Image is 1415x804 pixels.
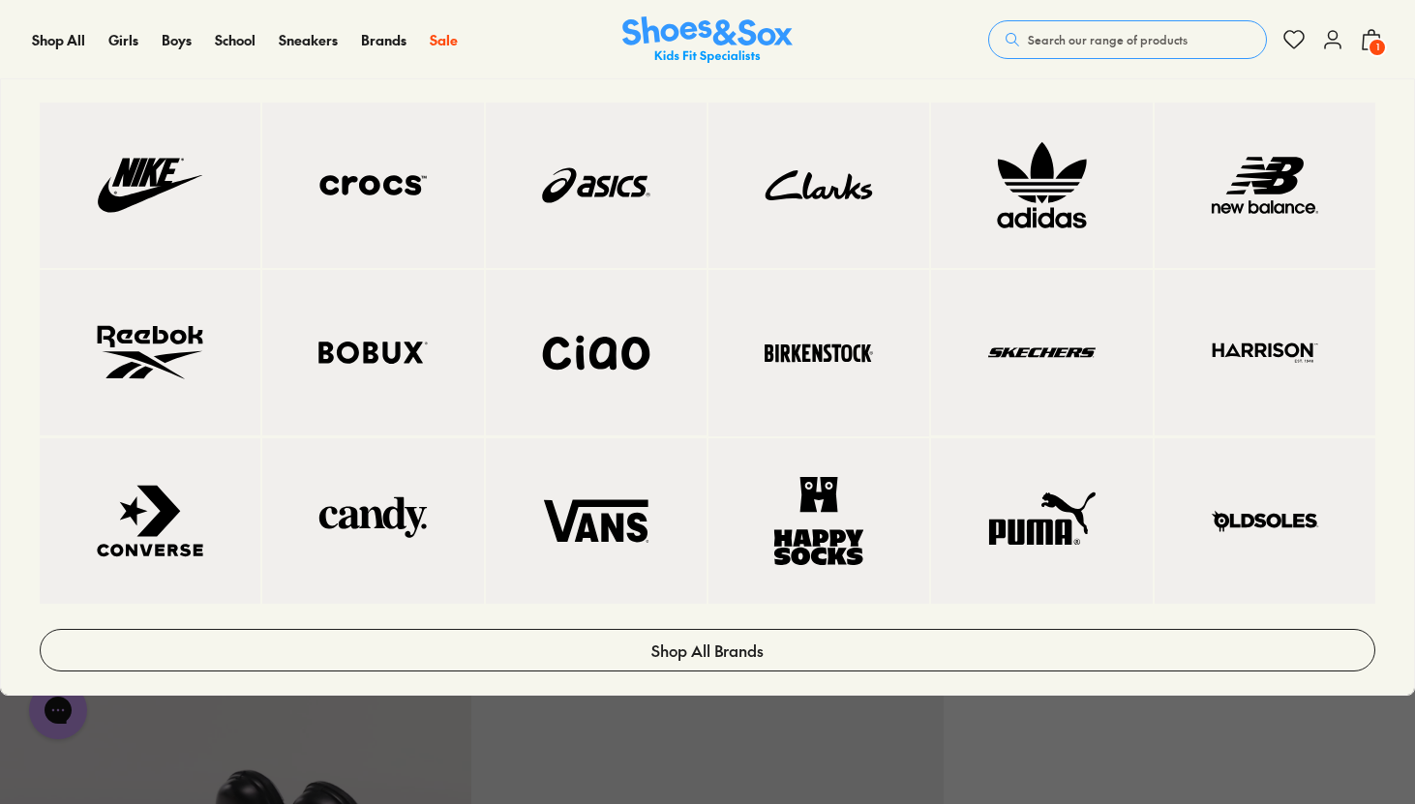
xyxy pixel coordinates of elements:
[430,30,458,49] span: Sale
[40,629,1375,671] a: Shop All Brands
[1368,38,1387,57] span: 1
[622,16,793,64] img: SNS_Logo_Responsive.svg
[32,30,85,49] span: Shop All
[162,30,192,49] span: Boys
[19,674,97,746] iframe: Gorgias live chat messenger
[108,30,138,50] a: Girls
[215,30,256,49] span: School
[162,30,192,50] a: Boys
[430,30,458,50] a: Sale
[622,16,793,64] a: Shoes & Sox
[361,30,406,50] a: Brands
[279,30,338,50] a: Sneakers
[361,30,406,49] span: Brands
[32,30,85,50] a: Shop All
[1360,18,1383,61] button: 1
[108,30,138,49] span: Girls
[279,30,338,49] span: Sneakers
[215,30,256,50] a: School
[651,639,764,662] span: Shop All Brands
[1028,31,1188,48] span: Search our range of products
[988,20,1267,59] button: Search our range of products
